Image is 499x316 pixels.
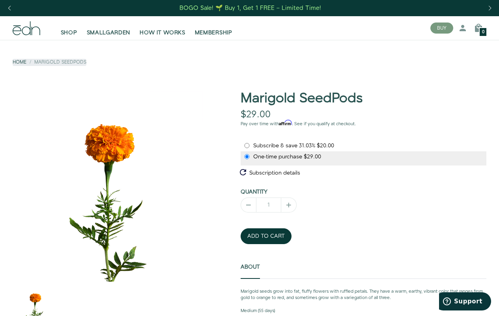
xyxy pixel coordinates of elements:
[241,120,486,128] p: Pay over time with . See if you qualify at checkout.
[430,23,453,34] button: BUY
[241,308,257,314] strong: Medium
[179,4,321,12] div: BOGO Sale! 🌱 Buy 1, Get 1 FREE – Limited Time!
[241,308,486,314] p: (55 days)
[482,30,484,34] span: 0
[190,19,237,37] a: MEMBERSHIP
[439,292,491,312] iframe: Opens a widget where you can find more information
[56,19,82,37] a: SHOP
[241,91,486,106] h1: Marigold SeedPods
[13,59,86,66] nav: breadcrumbs
[87,29,131,37] span: SMALLGARDEN
[304,153,321,161] span: original price
[13,91,203,282] div: 1 / 1
[253,142,299,150] span: Subscribe & save
[317,142,334,150] span: recurring price
[82,19,135,37] a: SMALLGARDEN
[179,2,322,14] a: BOGO Sale! 🌱 Buy 1, Get 1 FREE – Limited Time!
[237,169,303,177] button: Subscription details
[195,29,232,37] span: MEMBERSHIP
[26,59,86,66] li: Marigold SeedPods
[135,19,190,37] a: HOW IT WORKS
[13,59,26,66] a: Home
[140,29,185,37] span: HOW IT WORKS
[246,169,300,177] span: Subscription details
[241,108,271,121] span: $29.00
[253,153,304,161] span: One-time purchase
[299,142,317,150] span: 31.03%
[61,29,77,37] span: SHOP
[241,288,486,302] p: Marigold seeds grow into fat, fluffy flowers with ruffled petals. They have a warm, earthy, vibra...
[241,255,260,279] a: About
[241,188,267,196] label: Quantity
[279,120,292,126] span: Affirm
[241,228,292,244] button: ADD TO CART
